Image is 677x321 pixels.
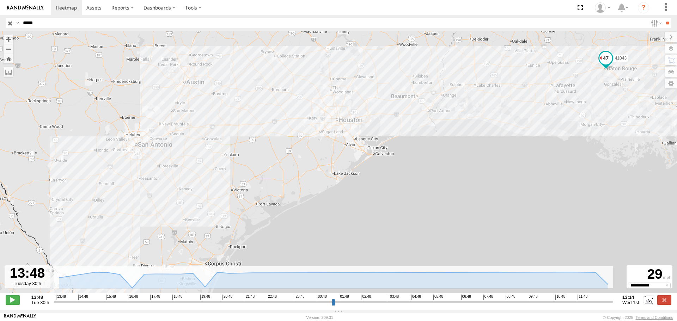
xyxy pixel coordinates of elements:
label: Measure [4,67,13,77]
label: Search Filter Options [648,18,663,28]
label: Map Settings [665,79,677,88]
span: 21:48 [245,295,255,300]
span: 08:48 [506,295,516,300]
span: 15:48 [106,295,116,300]
span: 01:48 [339,295,349,300]
label: Search Query [15,18,20,28]
button: Zoom out [4,44,13,54]
span: 19:48 [200,295,210,300]
span: 00:48 [317,295,327,300]
span: 07:48 [483,295,493,300]
span: 05:48 [433,295,443,300]
span: 13:48 [56,295,66,300]
span: 06:48 [461,295,471,300]
span: 18:48 [172,295,182,300]
span: 11:48 [578,295,587,300]
span: Wed 1st Oct 2025 [622,300,639,305]
label: Play/Stop [6,295,20,304]
span: 02:48 [361,295,371,300]
span: 14:48 [78,295,88,300]
strong: 13:48 [31,295,49,300]
strong: 13:14 [622,295,639,300]
a: Terms and Conditions [636,315,673,320]
div: Version: 309.01 [306,315,333,320]
span: 17:48 [150,295,160,300]
span: 41043 [615,56,627,61]
span: 22:48 [267,295,277,300]
span: 10:48 [555,295,565,300]
span: Tue 30th Sep 2025 [31,300,49,305]
span: 16:48 [128,295,138,300]
span: 20:48 [222,295,232,300]
div: Caseta Laredo TX [592,2,613,13]
button: Zoom Home [4,54,13,63]
span: 03:48 [389,295,399,300]
div: 29 [628,266,671,283]
label: Close [657,295,671,304]
i: ? [638,2,649,13]
img: rand-logo.svg [7,5,44,10]
a: Visit our Website [4,314,36,321]
span: 04:48 [411,295,421,300]
button: Zoom in [4,35,13,44]
span: 23:48 [295,295,305,300]
span: 09:48 [528,295,538,300]
div: © Copyright 2025 - [603,315,673,320]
